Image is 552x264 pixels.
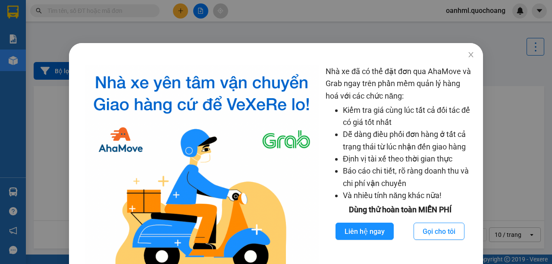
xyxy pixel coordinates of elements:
span: close [467,51,474,58]
span: Gọi cho tôi [423,226,455,237]
li: Dễ dàng điều phối đơn hàng ở tất cả trạng thái từ lúc nhận đến giao hàng [343,128,474,153]
li: Kiểm tra giá cùng lúc tất cả đối tác để có giá tốt nhất [343,104,474,129]
div: Dùng thử hoàn toàn MIỄN PHÍ [326,204,474,216]
li: Và nhiều tính năng khác nữa! [343,189,474,202]
button: Gọi cho tôi [414,223,464,240]
li: Báo cáo chi tiết, rõ ràng doanh thu và chi phí vận chuyển [343,165,474,189]
button: Liên hệ ngay [336,223,394,240]
button: Close [459,43,483,67]
li: Định vị tài xế theo thời gian thực [343,153,474,165]
span: Liên hệ ngay [345,226,385,237]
